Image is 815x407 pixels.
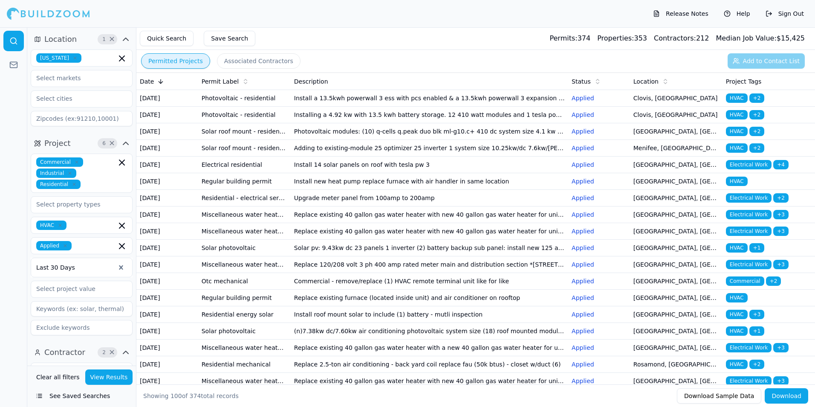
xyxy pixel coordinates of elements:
[198,323,291,340] td: Solar photovoltaic
[572,110,627,119] p: Applied
[749,143,765,153] span: + 2
[109,141,115,145] span: Clear Project filters
[765,388,808,404] button: Download
[291,107,568,123] td: Installing a 4.92 kw with 13.5 kwh battery storage. 12 410 watt modules and 1 tesla powerwall 3 w...
[136,256,198,273] td: [DATE]
[291,356,568,373] td: Replace 2.5-ton air conditioning - back yard coil replace fau (50k btus) - closet w/duct (6)
[31,346,133,359] button: Contractor2Clear Contractor filters
[136,107,198,123] td: [DATE]
[136,140,198,157] td: [DATE]
[198,290,291,306] td: Regular building permit
[217,53,301,69] button: Associated Contractors
[726,193,772,203] span: Electrical Work
[572,94,627,102] p: Applied
[198,273,291,290] td: Otc mechanical
[726,93,748,103] span: HVAC
[572,360,627,369] p: Applied
[34,369,82,385] button: Clear all filters
[143,392,239,400] div: Showing of total records
[572,160,627,169] p: Applied
[36,180,81,189] span: Residential
[630,157,723,173] td: [GEOGRAPHIC_DATA], [GEOGRAPHIC_DATA]
[31,388,133,404] button: See Saved Searches
[136,206,198,223] td: [DATE]
[202,77,239,86] span: Permit Label
[198,306,291,323] td: Residential energy solar
[198,90,291,107] td: Photovoltaic - residential
[726,260,772,269] span: Electrical Work
[291,140,568,157] td: Adding to existing-module 25 optimizer 25 inverter 1 system size 10.25kw/dc 7.6kw/[PERSON_NAME] 1...
[773,343,789,352] span: + 3
[572,244,627,252] p: Applied
[31,70,121,86] input: Select markets
[291,240,568,256] td: Solar pv: 9.43kw dc 23 panels 1 inverter (2) battery backup sub panel: install new 125 amp sub pa...
[597,33,647,44] div: 353
[198,356,291,373] td: Residential mechanical
[291,223,568,240] td: Replace existing 40 gallon gas water heater with new 40 gallon gas water heater for unit# 1
[572,277,627,285] p: Applied
[597,34,634,42] span: Properties:
[31,111,133,126] input: Zipcodes (ex:91210,10001)
[291,340,568,356] td: Replace existing 40 gallon gas water heater with a new 40 gallon gas water heater for unit# 39
[294,77,328,86] span: Description
[31,320,133,335] input: Exclude keywords
[140,77,154,86] span: Date
[100,348,108,357] span: 2
[31,363,121,378] input: Select contractor type
[198,173,291,190] td: Regular building permit
[630,90,723,107] td: Clovis, [GEOGRAPHIC_DATA]
[716,33,805,44] div: $ 15,425
[198,223,291,240] td: Miscellaneous water heater electrical plumbing HVAC mechanical solar/pv
[31,281,121,297] input: Select project value
[773,210,789,219] span: + 3
[630,206,723,223] td: [GEOGRAPHIC_DATA], [GEOGRAPHIC_DATA]
[773,193,789,203] span: + 2
[773,376,789,386] span: + 3
[773,260,789,269] span: + 3
[677,388,761,404] button: Download Sample Data
[171,392,182,399] span: 100
[31,32,133,46] button: Location1Clear Location filters
[630,123,723,140] td: [GEOGRAPHIC_DATA], [GEOGRAPHIC_DATA]
[726,160,772,169] span: Electrical Work
[291,273,568,290] td: Commercial - remove/replace (1) HVAC remote terminal unit like for like
[773,227,789,236] span: + 3
[141,53,210,69] button: Permitted Projects
[291,206,568,223] td: Replace existing 40 gallon gas water heater with new 40 gallon gas water heater for unit# 75
[136,273,198,290] td: [DATE]
[572,144,627,152] p: Applied
[136,306,198,323] td: [DATE]
[100,35,108,44] span: 1
[630,140,723,157] td: Menifee, [GEOGRAPHIC_DATA]
[726,227,772,236] span: Electrical Work
[291,190,568,206] td: Upgrade meter panel from 100amp to 200amp
[572,327,627,335] p: Applied
[549,34,577,42] span: Permits:
[572,177,627,186] p: Applied
[291,373,568,390] td: Replace existing 40 gallon gas water heater with new 40 gallon gas water heater for unit# 98
[630,273,723,290] td: [GEOGRAPHIC_DATA], [GEOGRAPHIC_DATA]
[749,360,765,369] span: + 2
[291,123,568,140] td: Photovoltaic modules: (10) q-cells q.peak duo blk ml-g10.c+ 410 dc system size 4.1 kw dc inverter...
[136,223,198,240] td: [DATE]
[136,90,198,107] td: [DATE]
[36,53,81,63] span: [US_STATE]
[136,340,198,356] td: [DATE]
[726,177,748,186] span: HVAC
[766,276,781,286] span: + 2
[198,107,291,123] td: Photovoltaic - residential
[749,243,765,253] span: + 1
[572,127,627,136] p: Applied
[630,290,723,306] td: [GEOGRAPHIC_DATA], [GEOGRAPHIC_DATA]
[136,323,198,340] td: [DATE]
[726,310,748,319] span: HVAC
[726,110,748,119] span: HVAC
[198,206,291,223] td: Miscellaneous water heater electrical plumbing HVAC mechanical solar/pv
[549,33,590,44] div: 374
[190,392,201,399] span: 374
[198,373,291,390] td: Miscellaneous water heater electrical plumbing HVAC mechanical solar/pv
[291,90,568,107] td: Install a 13.5kwh powerwall 3 ess with pcs enabled & a 13.5kwh powerwall 3 expansion a 60a air co...
[630,356,723,373] td: Rosamond, [GEOGRAPHIC_DATA]
[726,77,761,86] span: Project Tags
[630,256,723,273] td: [GEOGRAPHIC_DATA], [GEOGRAPHIC_DATA]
